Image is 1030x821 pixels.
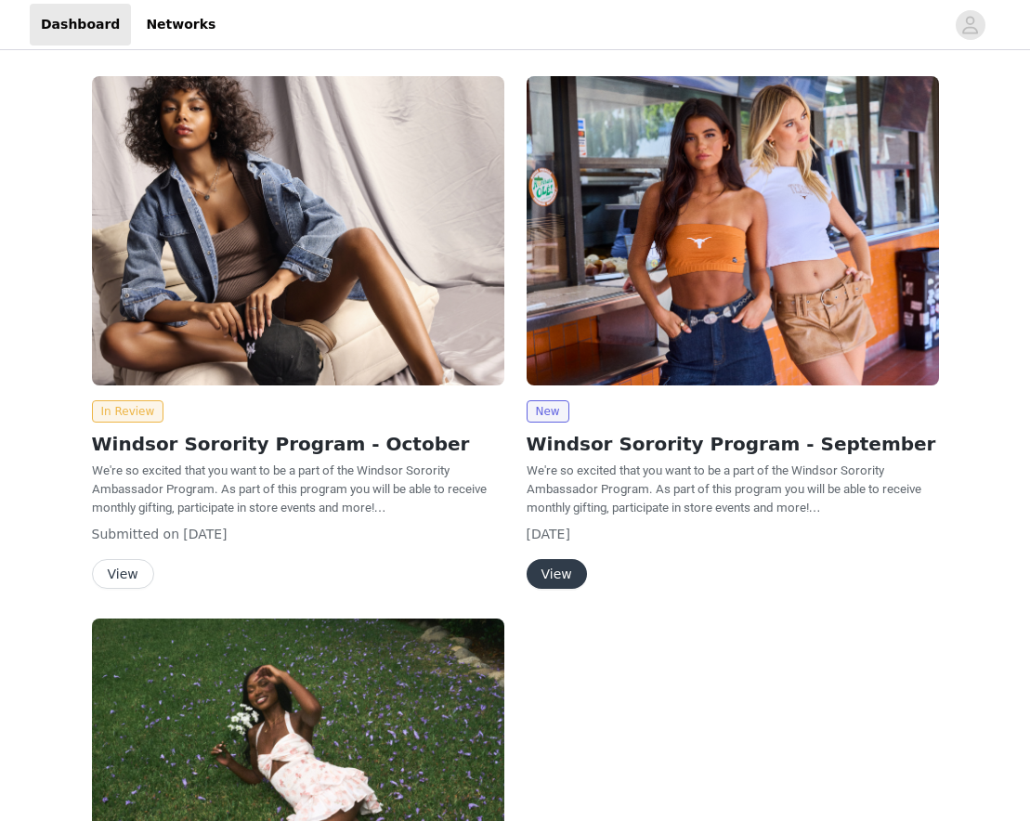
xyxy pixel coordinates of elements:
a: Networks [135,4,227,46]
h2: Windsor Sorority Program - September [527,430,939,458]
span: [DATE] [183,527,227,541]
span: [DATE] [527,527,570,541]
div: avatar [961,10,979,40]
img: Windsor [527,76,939,385]
span: We're so excited that you want to be a part of the Windsor Sorority Ambassador Program. As part o... [92,463,487,515]
img: Windsor [92,76,504,385]
span: In Review [92,400,164,423]
span: New [527,400,569,423]
button: View [527,559,587,589]
h2: Windsor Sorority Program - October [92,430,504,458]
a: Dashboard [30,4,131,46]
button: View [92,559,154,589]
span: We're so excited that you want to be a part of the Windsor Sorority Ambassador Program. As part o... [527,463,921,515]
span: Submitted on [92,527,180,541]
a: View [92,567,154,581]
a: View [527,567,587,581]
